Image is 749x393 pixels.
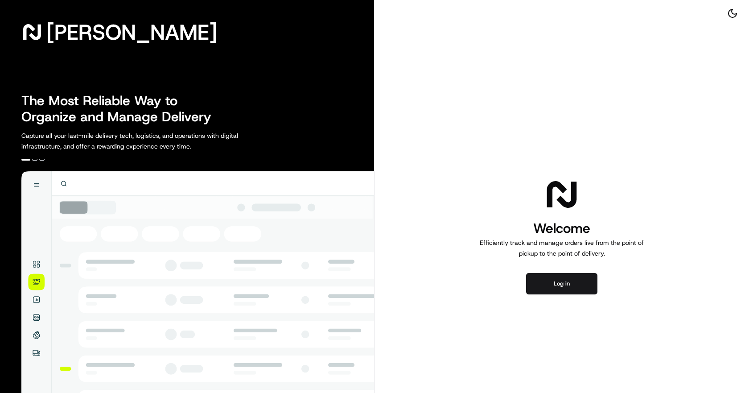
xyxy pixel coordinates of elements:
[21,130,278,152] p: Capture all your last-mile delivery tech, logistics, and operations with digital infrastructure, ...
[476,237,647,259] p: Efficiently track and manage orders live from the point of pickup to the point of delivery.
[21,93,221,125] h2: The Most Reliable Way to Organize and Manage Delivery
[476,219,647,237] h1: Welcome
[526,273,597,294] button: Log in
[46,23,217,41] span: [PERSON_NAME]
